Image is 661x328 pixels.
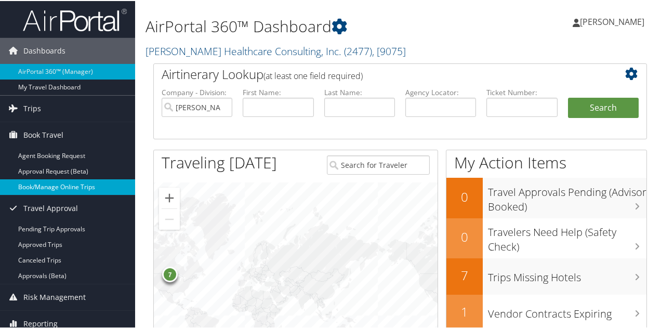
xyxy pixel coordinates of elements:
span: ( 2477 ) [344,43,372,57]
span: Dashboards [23,37,65,63]
h1: My Action Items [446,151,646,173]
div: 7 [162,266,178,281]
span: Book Travel [23,121,63,147]
span: (at least one field required) [263,69,363,81]
button: Zoom out [159,208,180,229]
h1: AirPortal 360™ Dashboard [146,15,485,36]
h3: Trips Missing Hotels [488,264,646,284]
h3: Travel Approvals Pending (Advisor Booked) [488,179,646,213]
span: , [ 9075 ] [372,43,406,57]
h1: Traveling [DATE] [162,151,277,173]
img: airportal-logo.png [23,7,127,31]
span: Travel Approval [23,194,78,220]
a: 7Trips Missing Hotels [446,257,646,294]
button: Zoom in [159,187,180,207]
button: Search [568,97,639,117]
label: Agency Locator: [405,86,476,97]
a: 0Travelers Need Help (Safety Check) [446,217,646,257]
h3: Travelers Need Help (Safety Check) [488,219,646,253]
h2: 7 [446,266,483,283]
span: Trips [23,95,41,121]
input: Search for Traveler [327,154,429,174]
label: Last Name: [324,86,395,97]
a: [PERSON_NAME] Healthcare Consulting, Inc. [146,43,406,57]
a: 0Travel Approvals Pending (Advisor Booked) [446,177,646,217]
h3: Vendor Contracts Expiring [488,300,646,320]
h2: Airtinerary Lookup [162,64,598,82]
label: First Name: [243,86,313,97]
h2: 1 [446,302,483,320]
h2: 0 [446,227,483,245]
label: Ticket Number: [486,86,557,97]
label: Company - Division: [162,86,232,97]
span: Risk Management [23,283,86,309]
span: [PERSON_NAME] [580,15,644,27]
a: [PERSON_NAME] [573,5,655,36]
h2: 0 [446,187,483,205]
